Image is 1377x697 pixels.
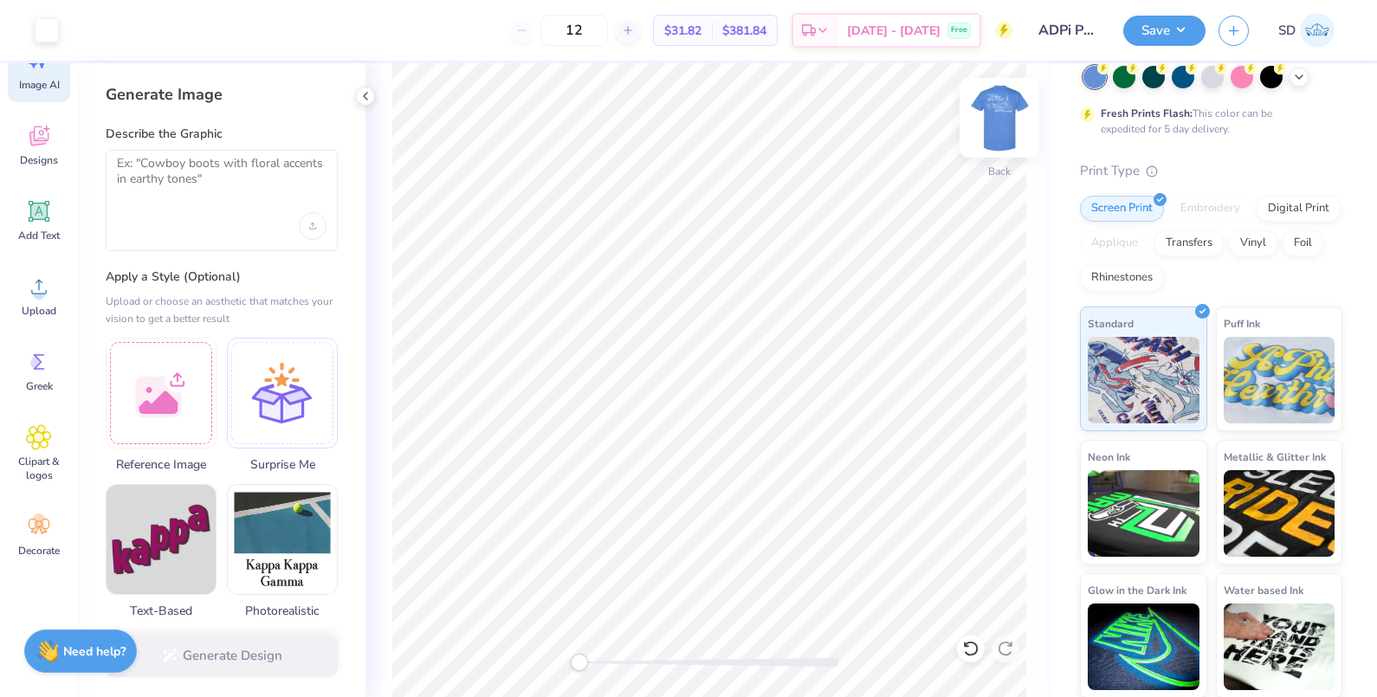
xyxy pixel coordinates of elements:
[664,22,701,40] span: $31.82
[20,153,58,167] span: Designs
[106,126,338,143] label: Describe the Graphic
[106,293,338,327] div: Upload or choose an aesthetic that matches your vision to get a better result
[1123,16,1206,46] button: Save
[18,544,60,558] span: Decorate
[1224,603,1335,690] img: Water based Ink
[106,455,217,474] span: Reference Image
[988,164,1011,179] div: Back
[1088,314,1134,332] span: Standard
[1088,581,1186,599] span: Glow in the Dark Ink
[227,455,338,474] span: Surprise Me
[571,654,588,671] div: Accessibility label
[1025,13,1110,48] input: Untitled Design
[1300,13,1335,48] img: Sarah De Guzman
[1169,196,1251,222] div: Embroidery
[1088,337,1199,423] img: Standard
[1080,265,1164,291] div: Rhinestones
[26,379,53,393] span: Greek
[228,485,337,594] img: Photorealistic
[722,22,766,40] span: $381.84
[1283,230,1323,256] div: Foil
[1257,196,1341,222] div: Digital Print
[18,229,60,242] span: Add Text
[540,15,608,46] input: – –
[1080,196,1164,222] div: Screen Print
[19,78,60,92] span: Image AI
[1224,314,1260,332] span: Puff Ink
[1101,106,1193,120] strong: Fresh Prints Flash:
[1080,161,1342,181] div: Print Type
[299,212,326,240] div: Upload image
[106,268,338,286] label: Apply a Style (Optional)
[965,83,1034,152] img: Back
[1270,13,1342,48] a: SD
[1101,106,1314,137] div: This color can be expedited for 5 day delivery.
[106,84,338,105] div: Generate Image
[22,304,56,318] span: Upload
[106,602,217,620] span: Text-Based
[847,22,941,40] span: [DATE] - [DATE]
[1224,337,1335,423] img: Puff Ink
[1080,230,1149,256] div: Applique
[951,24,967,36] span: Free
[1088,470,1199,557] img: Neon Ink
[107,485,216,594] img: Text-Based
[1278,21,1296,41] span: SD
[1088,603,1199,690] img: Glow in the Dark Ink
[1224,448,1326,466] span: Metallic & Glitter Ink
[1224,470,1335,557] img: Metallic & Glitter Ink
[1224,581,1303,599] span: Water based Ink
[1088,448,1130,466] span: Neon Ink
[1229,230,1277,256] div: Vinyl
[63,643,126,660] strong: Need help?
[1154,230,1224,256] div: Transfers
[227,602,338,620] span: Photorealistic
[10,455,68,482] span: Clipart & logos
